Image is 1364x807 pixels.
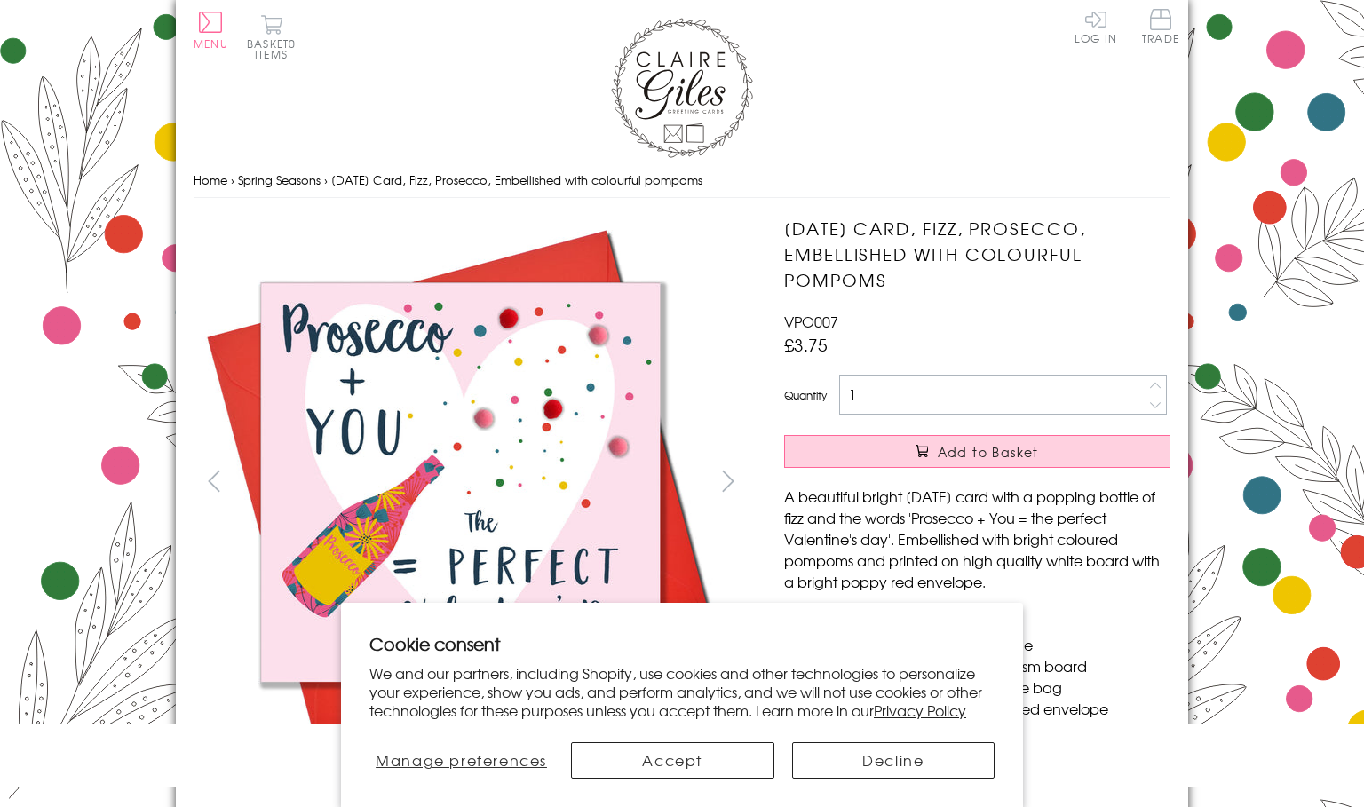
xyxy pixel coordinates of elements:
span: Menu [194,36,228,51]
p: We and our partners, including Shopify, use cookies and other technologies to personalize your ex... [369,664,995,719]
span: £3.75 [784,332,828,357]
span: VPO007 [784,311,838,332]
button: prev [194,461,234,501]
button: Basket0 items [247,14,296,59]
p: A beautiful bright [DATE] card with a popping bottle of fizz and the words 'Prosecco + You = the ... [784,486,1170,592]
span: Add to Basket [938,443,1039,461]
button: Menu [194,12,228,49]
a: Home [194,171,227,188]
a: Trade [1142,9,1179,47]
a: Privacy Policy [874,700,966,721]
span: [DATE] Card, Fizz, Prosecco, Embellished with colourful pompoms [331,171,702,188]
nav: breadcrumbs [194,162,1170,199]
button: Decline [792,742,995,779]
button: Manage preferences [369,742,553,779]
span: Manage preferences [376,749,547,771]
button: Add to Basket [784,435,1170,468]
img: Valentine's Day Card, Fizz, Prosecco, Embellished with colourful pompoms [749,216,1281,748]
a: Spring Seasons [238,171,321,188]
h2: Cookie consent [369,631,995,656]
span: Trade [1142,9,1179,44]
label: Quantity [784,387,827,403]
h1: [DATE] Card, Fizz, Prosecco, Embellished with colourful pompoms [784,216,1170,292]
img: Valentine's Day Card, Fizz, Prosecco, Embellished with colourful pompoms [194,216,726,748]
img: Claire Giles Greetings Cards [611,18,753,158]
span: › [324,171,328,188]
span: 0 items [255,36,296,62]
a: Log In [1075,9,1117,44]
span: › [231,171,234,188]
button: next [709,461,749,501]
button: Accept [571,742,773,779]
